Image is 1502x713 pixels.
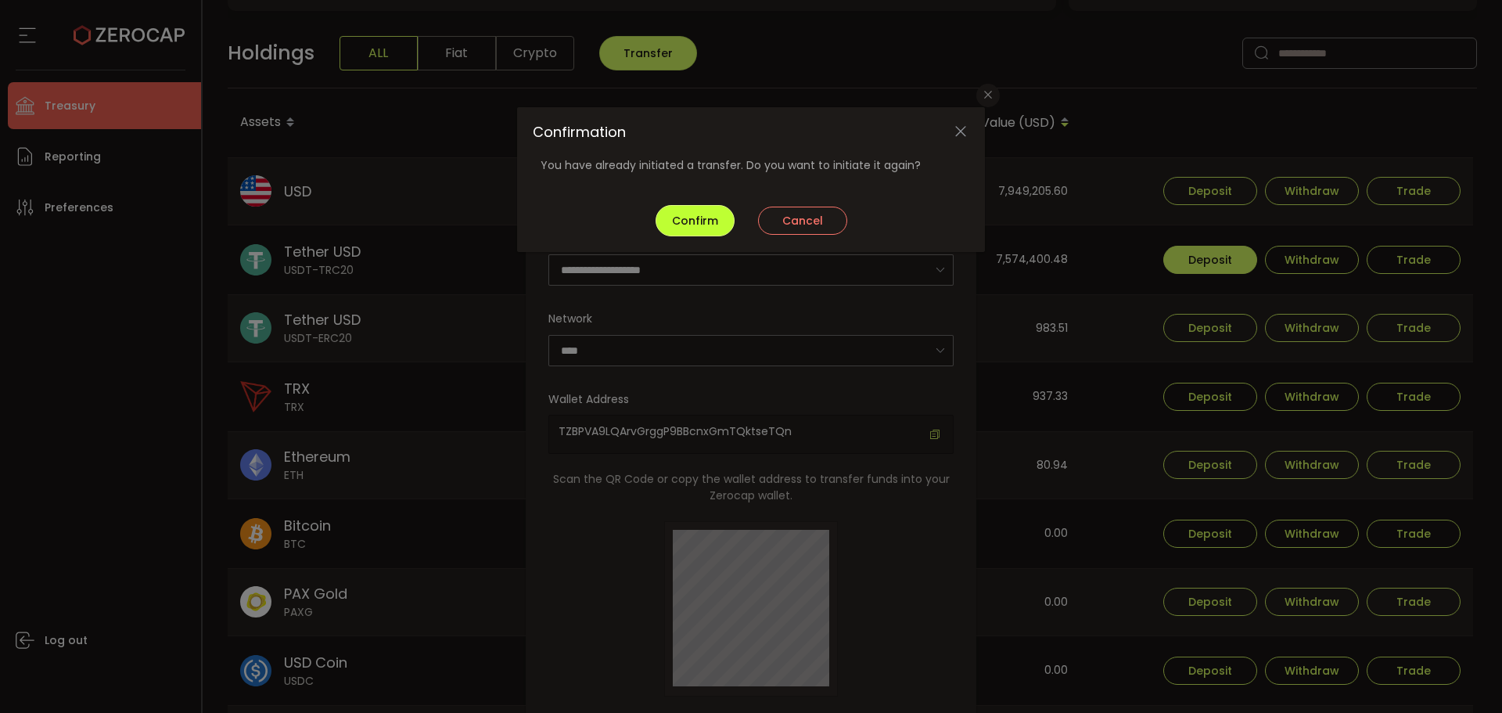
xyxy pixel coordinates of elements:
[758,207,847,235] button: Cancel
[672,213,718,229] span: Confirm
[541,157,921,173] span: You have already initiated a transfer. Do you want to initiate it again?
[1424,638,1502,713] iframe: Chat Widget
[952,123,969,141] button: Close
[782,213,823,229] span: Cancel
[656,205,735,236] button: Confirm
[517,107,985,252] div: Confirmation
[533,123,626,142] span: Confirmation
